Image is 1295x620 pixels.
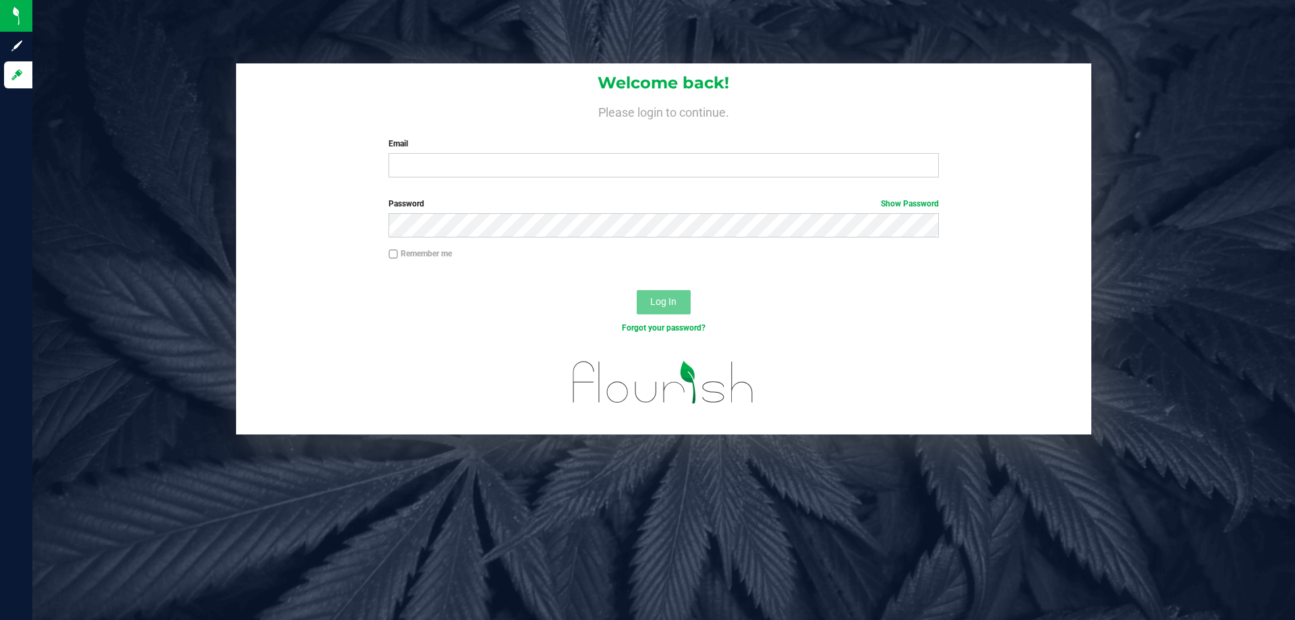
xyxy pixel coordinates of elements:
[388,248,452,260] label: Remember me
[236,74,1091,92] h1: Welcome back!
[556,348,770,417] img: flourish_logo.svg
[388,138,938,150] label: Email
[622,323,706,333] a: Forgot your password?
[388,199,424,208] span: Password
[10,39,24,53] inline-svg: Sign up
[637,290,691,314] button: Log In
[236,103,1091,119] h4: Please login to continue.
[388,250,398,259] input: Remember me
[650,296,677,307] span: Log In
[10,68,24,82] inline-svg: Log in
[881,199,939,208] a: Show Password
